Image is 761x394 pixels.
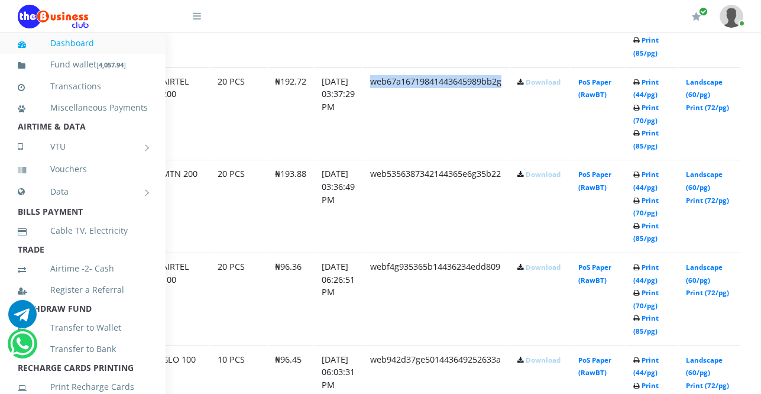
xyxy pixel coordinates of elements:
a: PoS Paper (RawBT) [578,356,611,377]
a: Print (70/pg) [633,288,659,310]
a: Print (44/pg) [633,77,659,99]
a: Cable TV, Electricity [18,217,148,244]
td: MTN 200 [155,160,209,251]
a: PoS Paper (RawBT) [578,170,611,192]
a: Miscellaneous Payments [18,94,148,121]
a: Print (85/pg) [633,314,659,335]
td: web5356387342144365e6g35b22 [363,160,509,251]
td: AIRTEL 100 [155,253,209,344]
td: [DATE] 03:37:29 PM [315,67,362,159]
a: Print (70/pg) [633,103,659,125]
a: Fund wallet[4,057.94] [18,51,148,79]
td: 20 PCS [211,160,267,251]
a: Data [18,177,148,206]
a: Chat for support [10,338,34,358]
td: AIRTEL 200 [155,67,209,159]
a: Download [526,263,561,272]
span: Renew/Upgrade Subscription [699,7,708,16]
a: Print (70/pg) [633,196,659,218]
a: Print (72/pg) [686,196,729,205]
img: User [720,5,743,28]
a: Airtime -2- Cash [18,255,148,282]
a: PoS Paper (RawBT) [578,263,611,285]
td: webf4g935365b14436234edd809 [363,253,509,344]
a: Print (44/pg) [633,170,659,192]
td: 20 PCS [211,253,267,344]
a: VTU [18,132,148,162]
a: Print (44/pg) [633,356,659,377]
a: Download [526,77,561,86]
a: Landscape (60/pg) [686,356,723,377]
a: PoS Paper (RawBT) [578,77,611,99]
a: Print (85/pg) [633,221,659,243]
a: Print (72/pg) [686,288,729,297]
a: Transactions [18,73,148,100]
td: ₦96.36 [268,253,313,344]
td: ₦193.88 [268,160,313,251]
a: Landscape (60/pg) [686,77,723,99]
a: Download [526,170,561,179]
i: Renew/Upgrade Subscription [692,12,701,21]
a: Dashboard [18,30,148,57]
td: web67a16719841443645989bb2g [363,67,509,159]
td: ₦192.72 [268,67,313,159]
td: [DATE] 06:26:51 PM [315,253,362,344]
a: Print (85/pg) [633,128,659,150]
a: Print (44/pg) [633,263,659,285]
a: Landscape (60/pg) [686,170,723,192]
small: [ ] [96,60,126,69]
img: Logo [18,5,89,28]
a: Print (72/pg) [686,103,729,112]
a: Transfer to Bank [18,335,148,363]
a: Print (72/pg) [686,381,729,390]
td: 20 PCS [211,67,267,159]
td: [DATE] 03:36:49 PM [315,160,362,251]
b: 4,057.94 [99,60,124,69]
a: Chat for support [8,309,37,328]
a: Register a Referral [18,276,148,303]
a: Landscape (60/pg) [686,263,723,285]
a: Transfer to Wallet [18,314,148,341]
a: Vouchers [18,156,148,183]
a: Print (85/pg) [633,35,659,57]
a: Download [526,356,561,364]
